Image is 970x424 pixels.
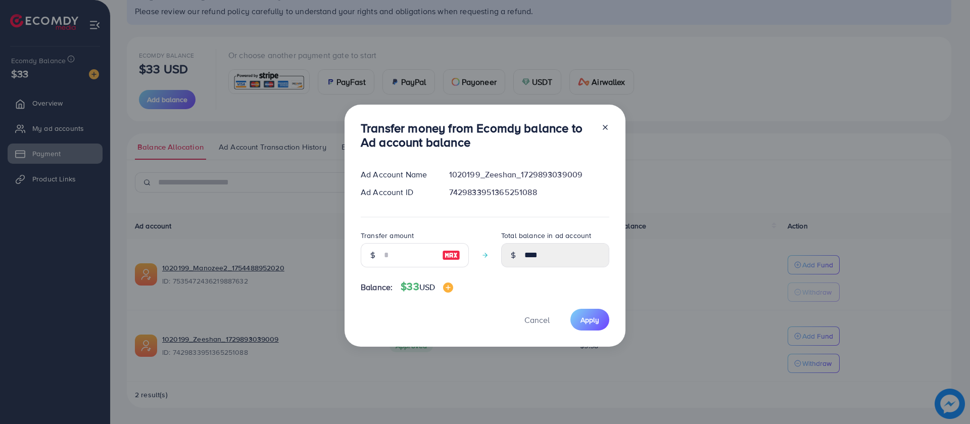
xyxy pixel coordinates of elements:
div: Ad Account ID [353,186,441,198]
img: image [443,282,453,293]
button: Cancel [512,309,562,331]
button: Apply [570,309,609,331]
span: Apply [580,315,599,325]
label: Total balance in ad account [501,230,591,241]
span: USD [419,281,435,293]
img: image [442,249,460,261]
h3: Transfer money from Ecomdy balance to Ad account balance [361,121,593,150]
label: Transfer amount [361,230,414,241]
div: 1020199_Zeeshan_1729893039009 [441,169,617,180]
div: 7429833951365251088 [441,186,617,198]
div: Ad Account Name [353,169,441,180]
span: Balance: [361,281,393,293]
span: Cancel [524,314,550,325]
h4: $33 [401,280,453,293]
